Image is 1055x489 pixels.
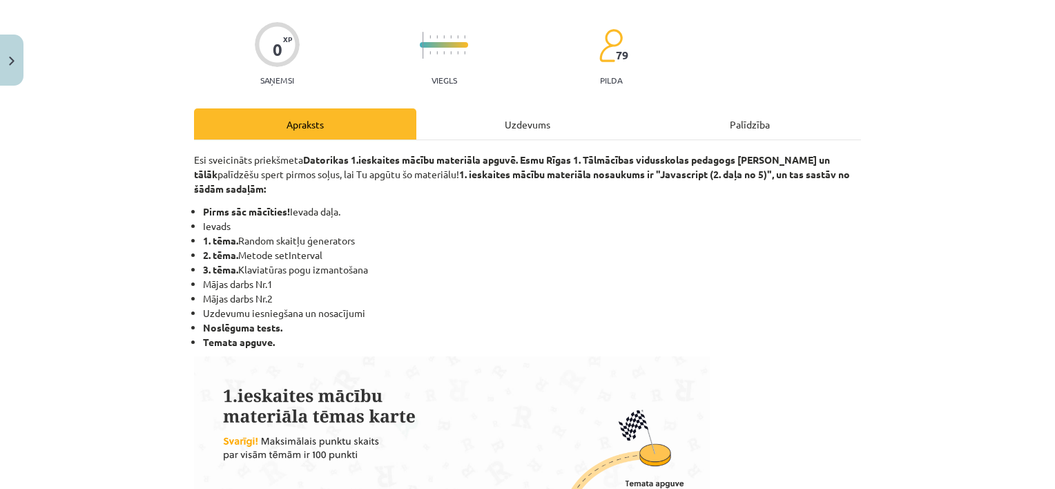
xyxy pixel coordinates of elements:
[203,248,861,262] li: Metode setInterval
[203,204,861,219] li: Ievada daļa.
[457,51,458,55] img: icon-short-line-57e1e144782c952c97e751825c79c345078a6d821885a25fce030b3d8c18986b.svg
[203,336,275,348] b: Temata apguve.
[194,153,830,180] strong: Datorikas 1.ieskaites mācību materiāla apguvē. Esmu Rīgas 1. Tālmācības vidusskolas pedagogs [PER...
[432,75,457,85] p: Viegls
[457,35,458,39] img: icon-short-line-57e1e144782c952c97e751825c79c345078a6d821885a25fce030b3d8c18986b.svg
[203,277,861,291] li: Mājas darbs Nr.1
[203,291,861,306] li: Mājas darbs Nr.2
[429,51,431,55] img: icon-short-line-57e1e144782c952c97e751825c79c345078a6d821885a25fce030b3d8c18986b.svg
[443,51,445,55] img: icon-short-line-57e1e144782c952c97e751825c79c345078a6d821885a25fce030b3d8c18986b.svg
[255,75,300,85] p: Saņemsi
[416,108,639,140] div: Uzdevums
[283,35,292,43] span: XP
[459,168,660,180] strong: 1. ieskaites mācību materiāla nosaukums ir "
[9,57,14,66] img: icon-close-lesson-0947bae3869378f0d4975bcd49f059093ad1ed9edebbc8119c70593378902aed.svg
[203,306,861,320] li: Uzdevumu iesniegšana un nosacījumi
[599,28,623,63] img: students-c634bb4e5e11cddfef0936a35e636f08e4e9abd3cc4e673bd6f9a4125e45ecb1.svg
[436,35,438,39] img: icon-short-line-57e1e144782c952c97e751825c79c345078a6d821885a25fce030b3d8c18986b.svg
[203,234,238,247] b: 1. tēma.
[194,153,861,196] p: Esi sveicināts priekšmeta palīdzēšu spert pirmos soļus, lai Tu apgūtu šo materiālu!
[203,233,861,248] li: Random skaitļu ģenerators
[203,219,861,233] li: Ievads
[273,40,282,59] div: 0
[450,51,452,55] img: icon-short-line-57e1e144782c952c97e751825c79c345078a6d821885a25fce030b3d8c18986b.svg
[464,51,465,55] img: icon-short-line-57e1e144782c952c97e751825c79c345078a6d821885a25fce030b3d8c18986b.svg
[203,262,861,277] li: Klaviatūras pogu izmantošana
[203,205,290,218] b: Pirms sāc mācīties!
[600,75,622,85] p: pilda
[203,263,238,276] b: 3. tēma.
[464,35,465,39] img: icon-short-line-57e1e144782c952c97e751825c79c345078a6d821885a25fce030b3d8c18986b.svg
[443,35,445,39] img: icon-short-line-57e1e144782c952c97e751825c79c345078a6d821885a25fce030b3d8c18986b.svg
[660,168,767,180] b: Javascript (2. daļa no 5)
[616,49,628,61] span: 79
[194,108,416,140] div: Apraksts
[429,35,431,39] img: icon-short-line-57e1e144782c952c97e751825c79c345078a6d821885a25fce030b3d8c18986b.svg
[203,249,238,261] b: 2. tēma.
[436,51,438,55] img: icon-short-line-57e1e144782c952c97e751825c79c345078a6d821885a25fce030b3d8c18986b.svg
[639,108,861,140] div: Palīdzība
[450,35,452,39] img: icon-short-line-57e1e144782c952c97e751825c79c345078a6d821885a25fce030b3d8c18986b.svg
[423,32,424,59] img: icon-long-line-d9ea69661e0d244f92f715978eff75569469978d946b2353a9bb055b3ed8787d.svg
[203,321,282,334] b: Noslēguma tests.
